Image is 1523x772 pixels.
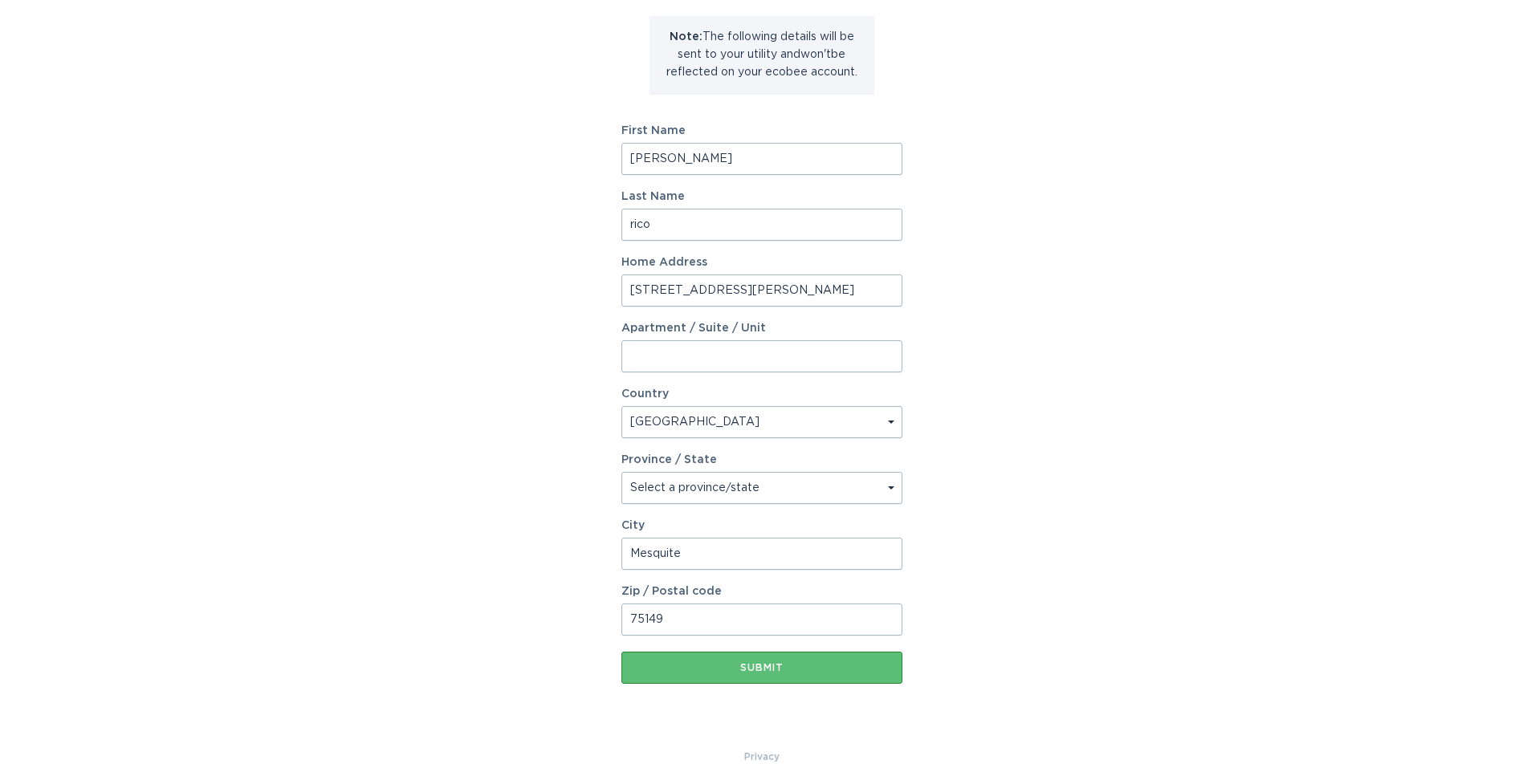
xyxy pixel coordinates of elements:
[621,257,902,268] label: Home Address
[662,28,862,81] p: The following details will be sent to your utility and won't be reflected on your ecobee account.
[621,388,669,400] label: Country
[744,748,780,766] a: Privacy Policy & Terms of Use
[621,454,717,465] label: Province / State
[670,31,702,43] strong: Note:
[621,191,902,202] label: Last Name
[621,586,902,597] label: Zip / Postal code
[621,125,902,136] label: First Name
[629,663,894,672] div: Submit
[621,520,902,531] label: City
[621,652,902,684] button: Submit
[621,323,902,334] label: Apartment / Suite / Unit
